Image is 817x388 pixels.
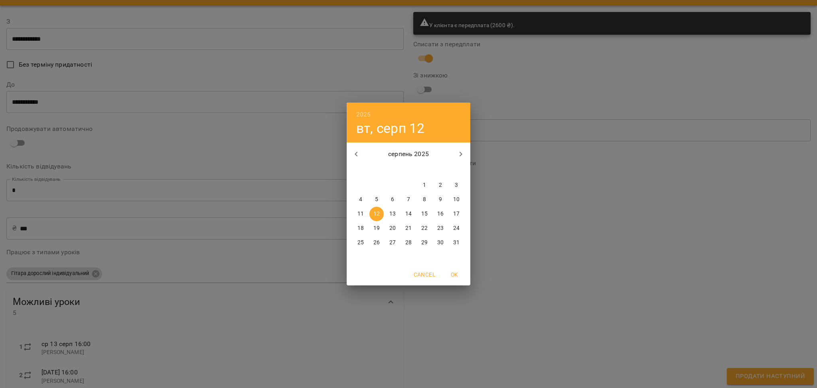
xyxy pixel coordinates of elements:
[414,270,435,279] span: Cancel
[356,120,425,137] button: вт, серп 12
[439,181,442,189] p: 2
[369,221,384,236] button: 19
[401,221,416,236] button: 21
[417,192,432,207] button: 8
[405,239,412,247] p: 28
[433,192,448,207] button: 9
[353,207,368,221] button: 11
[357,239,364,247] p: 25
[353,221,368,236] button: 18
[449,207,464,221] button: 17
[407,196,410,204] p: 7
[421,210,428,218] p: 15
[449,236,464,250] button: 31
[357,224,364,232] p: 18
[389,210,396,218] p: 13
[433,207,448,221] button: 16
[385,207,400,221] button: 13
[385,221,400,236] button: 20
[421,224,428,232] p: 22
[366,149,452,159] p: серпень 2025
[401,166,416,174] span: чт
[353,192,368,207] button: 4
[385,236,400,250] button: 27
[442,267,467,282] button: OK
[433,166,448,174] span: сб
[453,196,460,204] p: 10
[356,109,371,120] button: 2025
[423,181,426,189] p: 1
[369,192,384,207] button: 5
[449,178,464,192] button: 3
[421,239,428,247] p: 29
[439,196,442,204] p: 9
[385,192,400,207] button: 6
[405,210,412,218] p: 14
[369,207,384,221] button: 12
[391,196,394,204] p: 6
[417,166,432,174] span: пт
[449,166,464,174] span: нд
[417,207,432,221] button: 15
[353,166,368,174] span: пн
[401,207,416,221] button: 14
[401,192,416,207] button: 7
[389,224,396,232] p: 20
[423,196,426,204] p: 8
[433,221,448,236] button: 23
[389,239,396,247] p: 27
[373,210,380,218] p: 12
[353,236,368,250] button: 25
[449,221,464,236] button: 24
[373,239,380,247] p: 26
[410,267,438,282] button: Cancel
[445,270,464,279] span: OK
[433,178,448,192] button: 2
[437,224,444,232] p: 23
[369,236,384,250] button: 26
[417,178,432,192] button: 1
[369,166,384,174] span: вт
[357,210,364,218] p: 11
[385,166,400,174] span: ср
[455,181,458,189] p: 3
[417,221,432,236] button: 22
[453,224,460,232] p: 24
[417,236,432,250] button: 29
[373,224,380,232] p: 19
[433,236,448,250] button: 30
[401,236,416,250] button: 28
[375,196,378,204] p: 5
[437,210,444,218] p: 16
[437,239,444,247] p: 30
[359,196,362,204] p: 4
[453,210,460,218] p: 17
[453,239,460,247] p: 31
[405,224,412,232] p: 21
[449,192,464,207] button: 10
